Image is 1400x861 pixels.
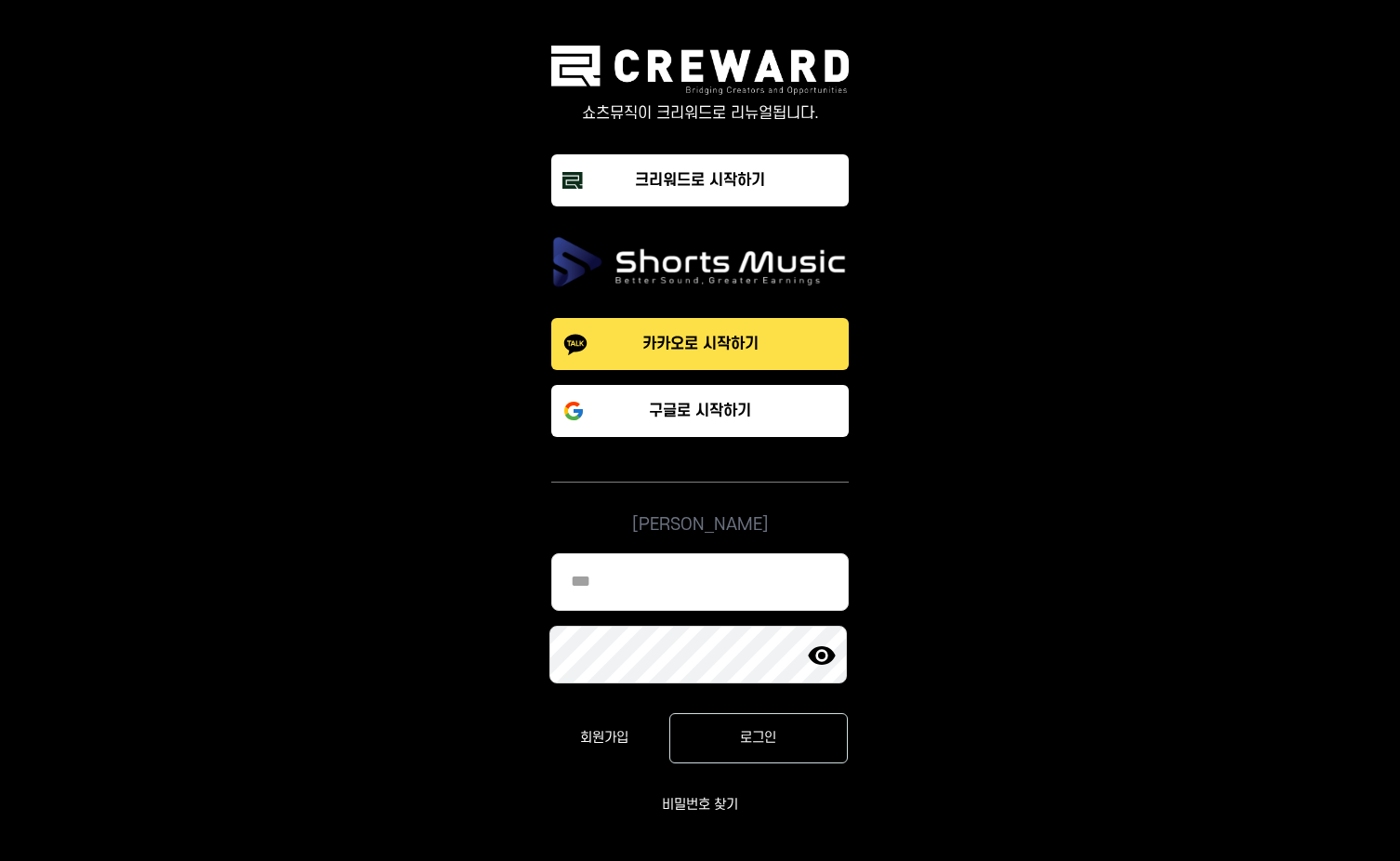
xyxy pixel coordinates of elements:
[642,333,759,355] p: 카카오로 시작하기
[551,154,849,206] button: 크리워드로 시작하기
[551,385,849,437] button: 구글로 시작하기
[551,46,849,95] img: creward logo
[551,482,849,538] div: [PERSON_NAME]
[696,729,821,748] div: 로그인
[635,169,765,192] div: 크리워드로 시작하기
[807,641,837,670] img: eye
[669,713,848,763] button: 로그인
[551,102,849,125] p: 쇼츠뮤직이 크리워드로 리뉴얼됩니다.
[551,318,849,370] button: 카카오로 시작하기
[551,236,849,288] img: ShortsMusic
[554,714,654,762] a: 회원가입
[649,400,751,422] p: 구글로 시작하기
[662,797,738,813] a: 비밀번호 찾기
